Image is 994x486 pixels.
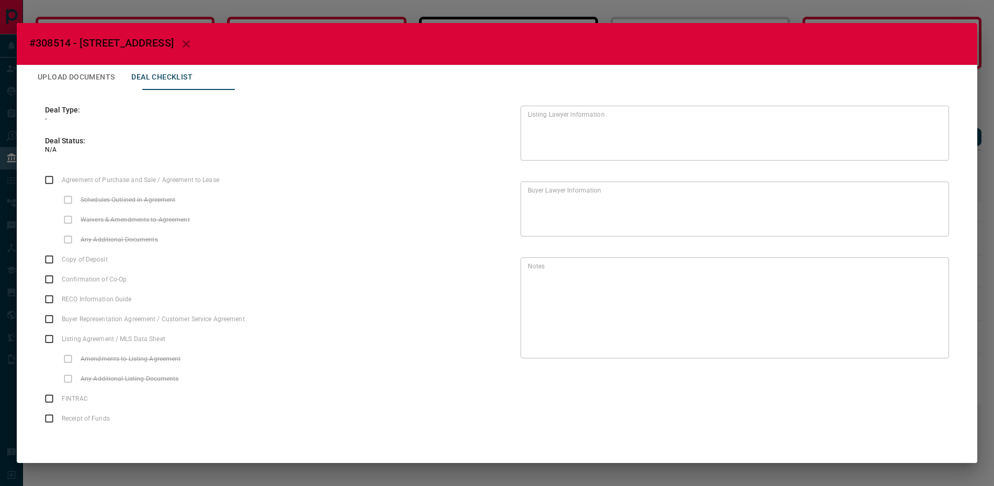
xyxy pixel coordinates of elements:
span: Listing Agreement / MLS Data Sheet [59,334,168,344]
span: Deal Type: [45,106,80,114]
button: Deal Checklist [123,65,201,90]
span: Copy of Deposit [59,255,110,264]
span: Waivers & Amendments to Agreement [78,215,193,224]
span: Buyer Representation Agreement / Customer Service Agreement [59,314,247,324]
span: Receipt of Funds [59,414,112,423]
textarea: text field [528,110,937,156]
textarea: text field [528,262,937,354]
span: Amendments to Listing Agreement [78,354,184,364]
p: - [45,114,80,123]
span: Confirmation of Co-Op [59,275,129,284]
button: Upload Documents [29,65,123,90]
span: Agreement of Purchase and Sale / Agreement to Lease [59,175,222,185]
span: #308514 - [STREET_ADDRESS] [29,37,174,49]
span: Any Additional Listing Documents [78,374,182,383]
span: FINTRAC [59,394,91,403]
p: N/A [45,145,489,154]
span: Any Additional Documents [78,235,161,244]
span: RECO Information Guide [59,295,134,304]
textarea: text field [528,186,937,232]
span: Deal Status: [45,137,489,145]
span: Schedules Outlined in Agreement [78,195,178,205]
